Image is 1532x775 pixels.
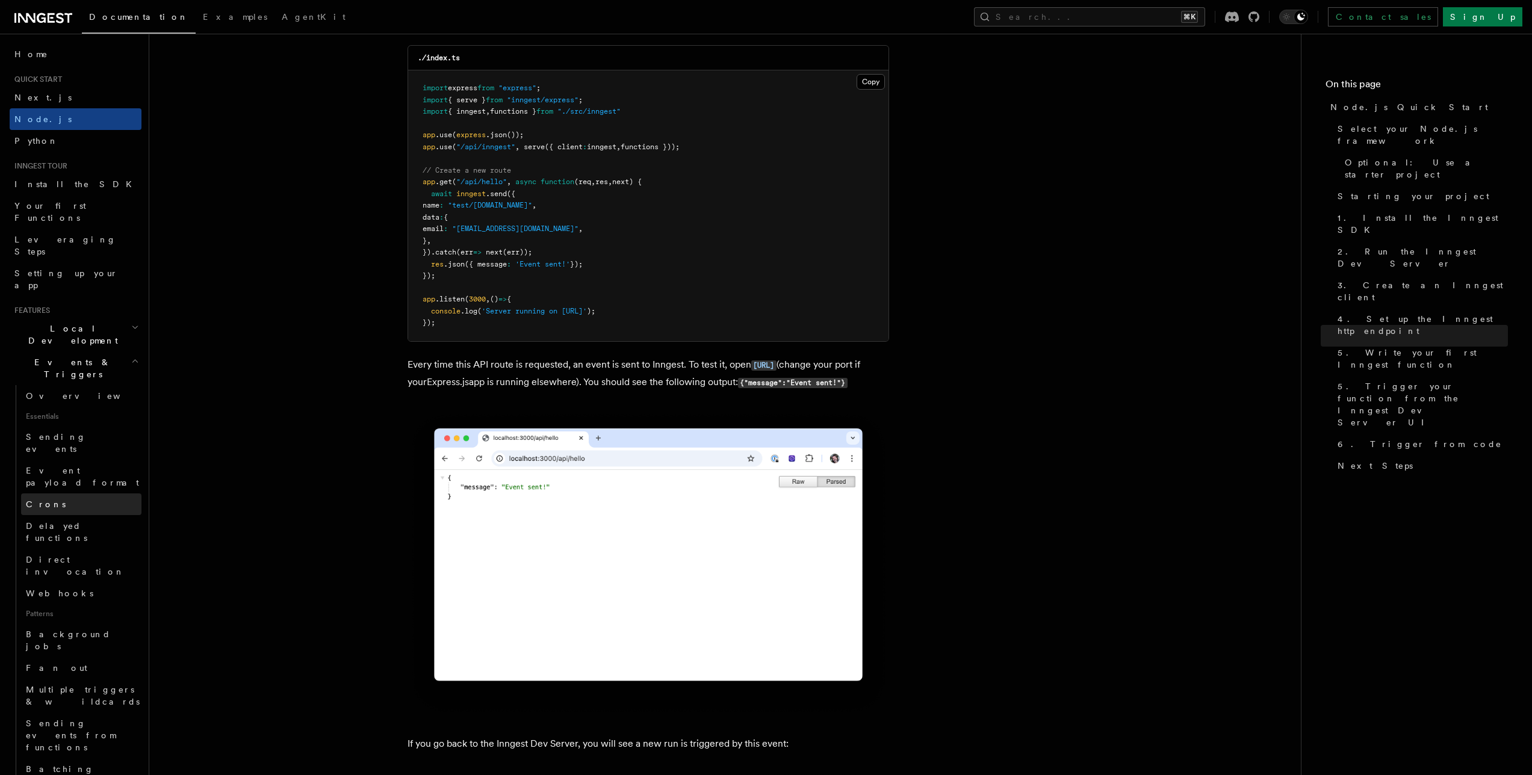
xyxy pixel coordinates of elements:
[465,260,507,268] span: ({ message
[448,96,486,104] span: { serve }
[473,248,482,256] span: =>
[1326,77,1508,96] h4: On this page
[408,356,889,391] p: Every time this API route is requested, an event is sent to Inngest. To test it, open (change you...
[1443,7,1522,26] a: Sign Up
[751,359,777,370] a: [URL]
[587,307,595,315] span: );
[423,84,448,92] span: import
[490,295,498,303] span: ()
[14,201,86,223] span: Your first Functions
[1338,438,1502,450] span: 6. Trigger from code
[10,87,141,108] a: Next.js
[10,43,141,65] a: Home
[456,143,515,151] span: "/api/inngest"
[14,114,72,124] span: Node.js
[26,718,116,752] span: Sending events from functions
[532,201,536,209] span: ,
[21,549,141,582] a: Direct invocation
[612,178,642,186] span: next) {
[444,213,448,221] span: {
[456,131,486,139] span: express
[10,195,141,229] a: Your first Functions
[21,493,141,515] a: Crons
[26,629,111,651] span: Background jobs
[486,96,503,104] span: from
[1333,207,1508,241] a: 1. Install the Inngest SDK
[427,236,431,245] span: ,
[1338,380,1508,428] span: 5. Trigger your function from the Inngest Dev Server UI
[1330,101,1488,113] span: Node.js Quick Start
[423,143,435,151] span: app
[444,260,465,268] span: .json
[21,426,141,460] a: Sending events
[1338,313,1508,337] span: 4. Set up the Inngest http endpoint
[1345,156,1508,181] span: Optional: Use a starter project
[439,213,444,221] span: :
[507,131,524,139] span: ());
[486,107,490,116] span: ,
[10,323,131,347] span: Local Development
[587,143,616,151] span: inngest
[14,268,118,290] span: Setting up your app
[444,224,448,233] span: :
[477,84,494,92] span: from
[974,7,1205,26] button: Search...⌘K
[515,178,536,186] span: async
[435,178,452,186] span: .get
[423,107,448,116] span: import
[515,260,570,268] span: 'Event sent!'
[26,521,87,543] span: Delayed functions
[26,432,86,454] span: Sending events
[536,84,541,92] span: ;
[1333,185,1508,207] a: Starting your project
[21,582,141,604] a: Webhooks
[14,235,116,256] span: Leveraging Steps
[423,248,431,256] span: })
[10,262,141,296] a: Setting up your app
[1328,7,1438,26] a: Contact sales
[26,499,66,509] span: Crons
[10,318,141,351] button: Local Development
[21,407,141,426] span: Essentials
[498,295,507,303] span: =>
[595,178,608,186] span: res
[507,96,578,104] span: "inngest/express"
[10,356,131,380] span: Events & Triggers
[10,351,141,385] button: Events & Triggers
[452,131,456,139] span: (
[89,12,188,22] span: Documentation
[10,229,141,262] a: Leveraging Steps
[21,657,141,679] a: Fan out
[574,178,591,186] span: (req
[578,224,583,233] span: ,
[545,143,583,151] span: ({ client
[570,260,583,268] span: });
[282,12,346,22] span: AgentKit
[423,166,511,174] span: // Create a new route
[1338,347,1508,371] span: 5. Write your first Inngest function
[408,410,889,717] img: Web browser showing the JSON response of the /api/hello endpoint
[21,679,141,712] a: Multiple triggers & wildcards
[26,663,87,673] span: Fan out
[21,385,141,407] a: Overview
[452,178,456,186] span: (
[456,248,473,256] span: (err
[578,96,583,104] span: ;
[431,248,456,256] span: .catch
[26,466,139,487] span: Event payload format
[738,378,848,388] code: {"message":"Event sent!"}
[82,4,196,34] a: Documentation
[1333,433,1508,455] a: 6. Trigger from code
[418,54,460,62] code: ./index.ts
[524,143,545,151] span: serve
[1326,96,1508,118] a: Node.js Quick Start
[431,190,452,198] span: await
[431,307,461,315] span: console
[452,224,578,233] span: "[EMAIL_ADDRESS][DOMAIN_NAME]"
[423,131,435,139] span: app
[507,295,511,303] span: {
[21,604,141,623] span: Patterns
[423,96,448,104] span: import
[751,360,777,371] code: [URL]
[583,143,587,151] span: :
